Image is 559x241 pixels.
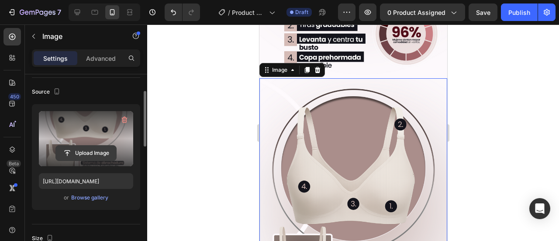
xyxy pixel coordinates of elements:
span: Save [476,9,490,16]
div: 450 [8,93,21,100]
div: Beta [7,160,21,167]
button: Publish [501,3,538,21]
button: Save [469,3,497,21]
p: 7 [57,7,61,17]
span: Product Page - [DATE] 00:37:36 [232,8,266,17]
button: Upload Image [55,145,117,161]
span: Draft [295,8,308,16]
p: Advanced [86,54,116,63]
div: Source [32,86,62,98]
p: Settings [43,54,68,63]
div: Undo/Redo [165,3,200,21]
button: 0 product assigned [380,3,465,21]
input: https://example.com/image.jpg [39,173,133,189]
div: Open Intercom Messenger [529,198,550,219]
p: Image [42,31,117,42]
button: Browse gallery [71,193,109,202]
span: or [64,192,69,203]
button: 7 [3,3,65,21]
span: 0 product assigned [387,8,445,17]
div: Publish [508,8,530,17]
span: / [228,8,230,17]
div: Browse gallery [71,194,108,202]
iframe: Design area [259,24,447,241]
